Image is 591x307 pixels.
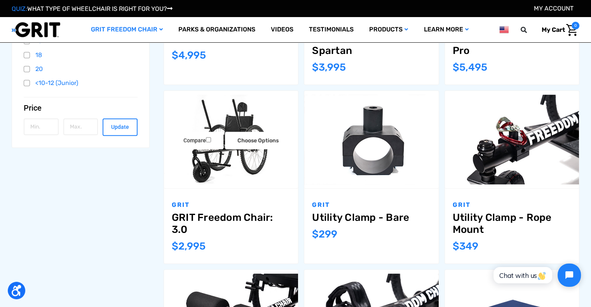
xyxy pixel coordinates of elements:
[499,25,509,35] img: us.png
[164,95,298,184] img: GRIT Freedom Chair: 3.0
[304,91,438,188] a: Utility Clamp - Bare,$299.00
[485,257,588,293] iframe: Tidio Chat
[524,22,536,38] input: Search
[164,91,298,188] a: GRIT Freedom Chair: 3.0,$2,995.00
[83,17,171,42] a: GRIT Freedom Chair
[12,5,27,12] span: QUIZ:
[24,63,138,75] a: 20
[63,118,98,135] input: Max.
[361,17,416,42] a: Products
[24,77,138,89] a: <10-12 (Junior)
[453,212,571,236] a: Utility Clamp - Rope Mount,$349.00
[312,200,431,210] p: GRIT
[263,17,301,42] a: Videos
[312,33,431,57] a: GRIT Freedom Chair: Spartan,$3,995.00
[304,95,438,184] img: Utility Clamp - Bare
[225,132,291,149] a: Choose Options
[453,61,487,73] span: $5,495
[12,22,60,38] img: GRIT All-Terrain Wheelchair and Mobility Equipment
[24,118,59,135] input: Min.
[572,22,579,29] span: 0
[312,61,346,73] span: $3,995
[103,118,138,136] button: Update
[301,17,361,42] a: Testimonials
[172,200,290,210] p: GRIT
[445,95,579,184] img: Utility Clamp - Rope Mount
[534,5,574,12] a: Account
[536,22,579,38] a: Cart with 0 items
[453,240,478,252] span: $349
[206,137,211,142] input: Compare
[312,212,431,224] a: Utility Clamp - Bare,$299.00
[172,49,206,61] span: $4,995
[453,33,571,57] a: GRIT Freedom Chair: Pro,$5,495.00
[453,200,571,210] p: GRIT
[542,26,565,33] span: My Cart
[24,103,138,113] button: Price
[566,24,577,36] img: Cart
[416,17,476,42] a: Learn More
[172,240,206,252] span: $2,995
[172,212,290,236] a: GRIT Freedom Chair: 3.0,$2,995.00
[12,5,173,12] a: QUIZ:WHAT TYPE OF WHEELCHAIR IS RIGHT FOR YOU?
[171,132,223,149] label: Compare
[312,228,337,240] span: $299
[171,17,263,42] a: Parks & Organizations
[445,91,579,188] a: Utility Clamp - Rope Mount,$349.00
[24,49,138,61] a: 18
[24,103,42,113] span: Price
